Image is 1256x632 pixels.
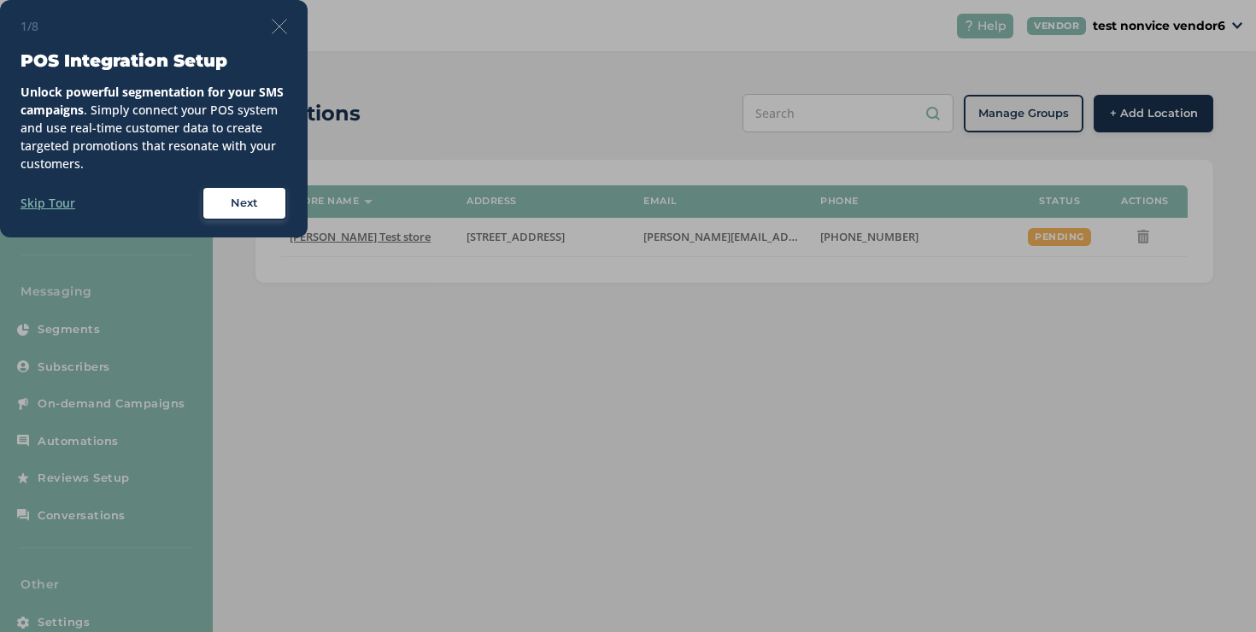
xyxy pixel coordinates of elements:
[21,194,75,212] label: Skip Tour
[21,49,287,73] h3: POS Integration Setup
[202,186,287,220] button: Next
[231,195,258,212] span: Next
[272,19,287,34] img: icon-close-thin-accent-606ae9a3.svg
[1171,550,1256,632] iframe: Chat Widget
[21,84,284,118] strong: Unlock powerful segmentation for your SMS campaigns
[21,17,38,35] span: 1/8
[21,83,287,173] div: . Simply connect your POS system and use real-time customer data to create targeted promotions th...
